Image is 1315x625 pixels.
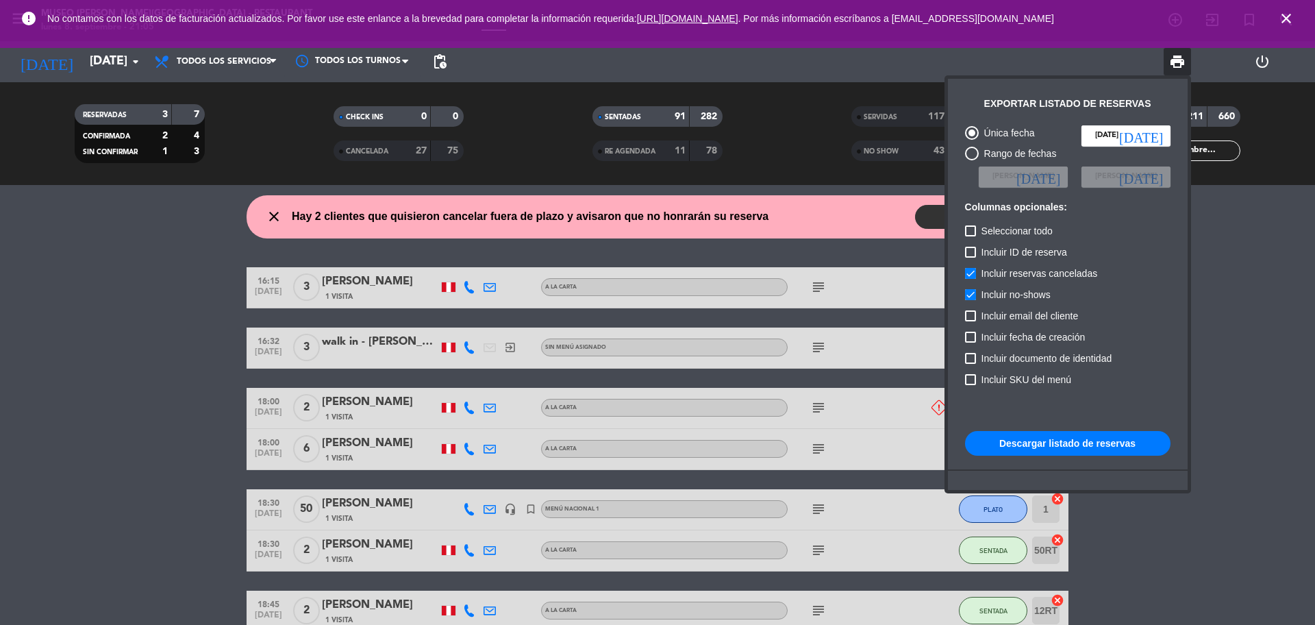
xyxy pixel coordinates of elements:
i: [DATE] [1119,129,1163,143]
i: close [1278,10,1294,27]
span: Incluir SKU del menú [981,371,1072,388]
a: [URL][DOMAIN_NAME] [637,13,738,24]
span: Incluir ID de reserva [981,244,1067,260]
span: No contamos con los datos de facturación actualizados. Por favor use este enlance a la brevedad p... [47,13,1054,24]
div: Exportar listado de reservas [984,96,1151,112]
span: Seleccionar todo [981,223,1053,239]
h6: Columnas opcionales: [965,201,1170,213]
div: Rango de fechas [979,146,1057,162]
span: [PERSON_NAME] [1095,171,1157,183]
span: Incluir no-shows [981,286,1051,303]
span: Incluir reservas canceladas [981,265,1098,282]
i: error [21,10,37,27]
button: Descargar listado de reservas [965,431,1170,456]
span: [PERSON_NAME] [992,171,1054,183]
i: [DATE] [1016,170,1060,184]
div: Única fecha [979,125,1035,141]
a: . Por más información escríbanos a [EMAIL_ADDRESS][DOMAIN_NAME] [738,13,1054,24]
i: [DATE] [1119,170,1163,184]
span: Incluir fecha de creación [981,329,1086,345]
span: print [1169,53,1186,70]
span: Incluir documento de identidad [981,350,1112,367]
span: Incluir email del cliente [981,308,1079,324]
span: pending_actions [431,53,448,70]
